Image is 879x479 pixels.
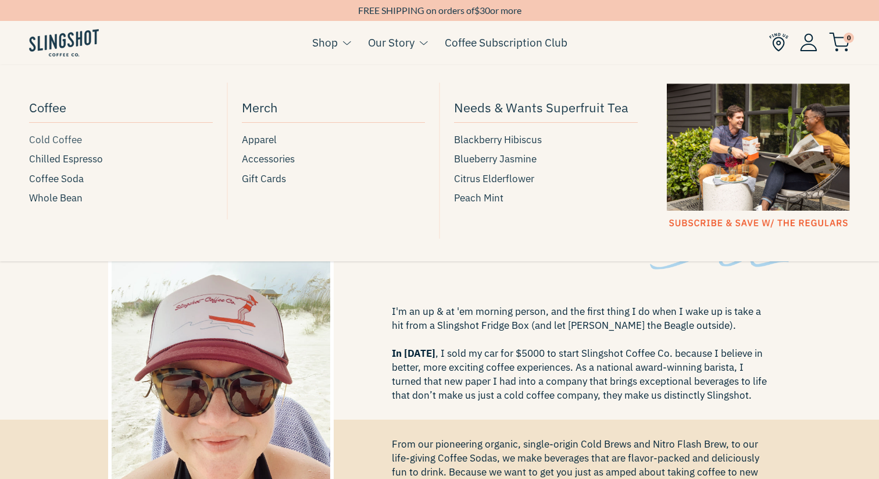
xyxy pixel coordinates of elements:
span: In [DATE] [392,347,435,360]
span: Apparel [242,132,277,148]
a: Citrus Elderflower [454,171,638,187]
a: Shop [312,34,338,51]
span: Accessories [242,151,295,167]
img: cart [829,33,850,52]
a: Our Story [368,34,415,51]
span: Gift Cards [242,171,286,187]
span: Blueberry Jasmine [454,151,537,167]
a: Whole Bean [29,190,213,206]
span: $ [474,5,480,16]
a: Blackberry Hibiscus [454,132,638,148]
a: Peach Mint [454,190,638,206]
span: Whole Bean [29,190,83,206]
a: Accessories [242,151,426,167]
span: Blackberry Hibiscus [454,132,542,148]
a: 0 [829,36,850,49]
span: Chilled Espresso [29,151,103,167]
a: Coffee Soda [29,171,213,187]
span: I'm an up & at 'em morning person, and the first thing I do when I wake up is take a hit from a S... [392,304,771,402]
a: Needs & Wants Superfruit Tea [454,94,638,123]
span: Coffee Soda [29,171,84,187]
span: Merch [242,97,278,118]
span: Citrus Elderflower [454,171,534,187]
span: Cold Coffee [29,132,82,148]
span: 30 [480,5,490,16]
span: Peach Mint [454,190,503,206]
a: Apparel [242,132,426,148]
img: Account [800,33,817,51]
a: Coffee [29,94,213,123]
a: Chilled Espresso [29,151,213,167]
span: Needs & Wants Superfruit Tea [454,97,628,118]
span: Coffee [29,97,66,118]
a: Cold Coffee [29,132,213,148]
a: Coffee Subscription Club [445,34,567,51]
a: Merch [242,94,426,123]
span: 0 [844,33,854,43]
a: Gift Cards [242,171,426,187]
a: Blueberry Jasmine [454,151,638,167]
img: Find Us [769,33,788,52]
